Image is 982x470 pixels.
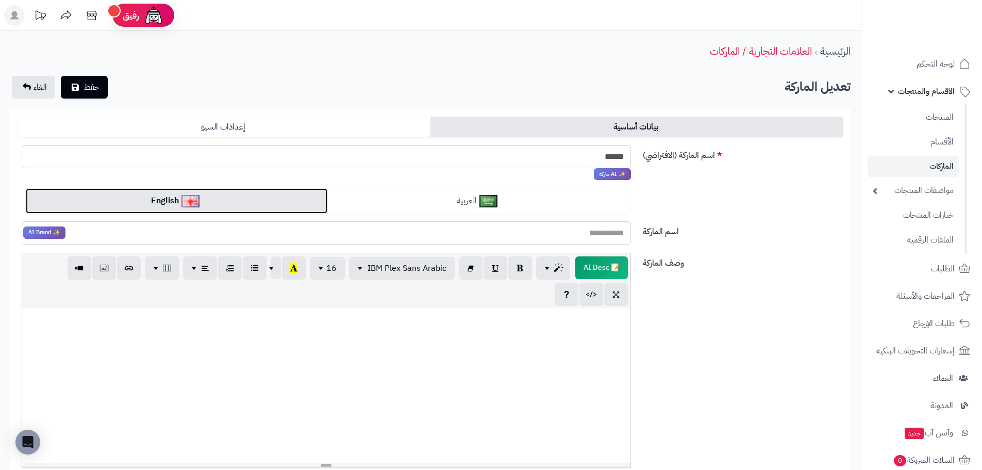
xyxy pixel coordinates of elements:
[868,180,959,202] a: مواصفات المنتجات
[893,453,955,467] span: السلات المتروكة
[913,316,955,331] span: طلبات الإرجاع
[26,188,327,214] a: English
[868,420,976,445] a: وآتس آبجديد
[894,455,906,466] span: 0
[930,398,953,413] span: المدونة
[820,43,851,59] a: الرئيسية
[868,256,976,281] a: الطلبات
[933,371,953,385] span: العملاء
[868,366,976,391] a: العملاء
[34,81,47,93] span: الغاء
[84,81,99,93] span: حفظ
[905,428,924,439] span: جديد
[639,145,847,161] label: اسم الماركة (الافتراضي)
[61,76,108,99] button: حفظ
[868,311,976,336] a: طلبات الإرجاع
[368,262,446,274] span: IBM Plex Sans Arabic
[904,426,953,440] span: وآتس آب
[868,338,976,363] a: إشعارات التحويلات البنكية
[639,221,847,238] label: اسم الماركة
[917,57,955,71] span: لوحة التحكم
[181,195,199,207] img: English
[898,84,955,99] span: الأقسام والمنتجات
[575,256,628,279] span: انقر لاستخدام رفيقك الذكي
[639,253,847,269] label: وصف الماركة
[868,393,976,418] a: المدونة
[868,106,959,128] a: المنتجات
[430,117,843,137] a: بيانات أساسية
[710,43,812,59] a: العلامات التجارية / الماركات
[123,9,139,22] span: رفيق
[327,188,629,214] a: العربية
[143,5,164,26] img: ai-face.png
[785,77,851,96] b: تعديل الماركة
[896,289,955,303] span: المراجعات والأسئلة
[349,257,455,280] button: IBM Plex Sans Arabic
[15,430,40,455] div: Open Intercom Messenger
[27,5,53,28] a: تحديثات المنصة
[310,257,345,280] button: 16
[479,195,497,207] img: العربية
[868,204,959,226] a: خيارات المنتجات
[868,156,959,177] a: الماركات
[594,168,631,181] span: انقر لاستخدام رفيقك الذكي
[326,262,337,274] span: 16
[868,131,959,153] a: الأقسام
[18,117,430,137] a: إعدادات السيو
[931,262,955,276] span: الطلبات
[23,226,65,239] span: انقر لاستخدام رفيقك الذكي
[868,284,976,309] a: المراجعات والأسئلة
[876,344,955,358] span: إشعارات التحويلات البنكية
[868,52,976,76] a: لوحة التحكم
[868,229,959,251] a: الملفات الرقمية
[12,76,55,99] a: الغاء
